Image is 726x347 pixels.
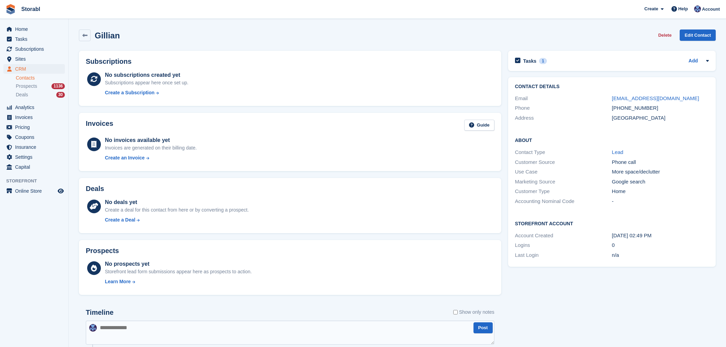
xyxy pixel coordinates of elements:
span: Invoices [15,112,56,122]
div: [GEOGRAPHIC_DATA] [612,114,709,122]
span: Storefront [6,178,68,184]
a: Lead [612,149,623,155]
div: Last Login [515,251,612,259]
img: Tegan Ewart [694,5,701,12]
h2: Prospects [86,247,119,255]
div: Account Created [515,232,612,240]
h2: Subscriptions [86,58,494,65]
a: menu [3,24,65,34]
div: Phone [515,104,612,112]
div: Use Case [515,168,612,176]
span: Prospects [16,83,37,89]
div: Home [612,188,709,195]
label: Show only notes [453,309,494,316]
a: menu [3,122,65,132]
span: Coupons [15,132,56,142]
div: 0 [612,241,709,249]
span: Analytics [15,103,56,112]
div: Logins [515,241,612,249]
span: Settings [15,152,56,162]
a: menu [3,152,65,162]
div: - [612,198,709,205]
a: Deals 30 [16,91,65,98]
a: Add [689,57,698,65]
div: Learn More [105,278,131,285]
a: menu [3,186,65,196]
div: More space/declutter [612,168,709,176]
input: Show only notes [453,309,458,316]
a: menu [3,162,65,172]
h2: Timeline [86,309,114,316]
a: Storabl [19,3,43,15]
a: Learn More [105,278,252,285]
div: Google search [612,178,709,186]
div: Create a Deal [105,216,136,224]
h2: Contact Details [515,84,709,89]
div: Contact Type [515,148,612,156]
div: Accounting Nominal Code [515,198,612,205]
span: Subscriptions [15,44,56,54]
div: Create a Subscription [105,89,155,96]
div: 1 [539,58,547,64]
span: Insurance [15,142,56,152]
a: menu [3,64,65,74]
h2: Storefront Account [515,220,709,227]
div: Storefront lead form submissions appear here as prospects to action. [105,268,252,275]
div: No subscriptions created yet [105,71,189,79]
a: Prospects 1136 [16,83,65,90]
div: Customer Type [515,188,612,195]
span: Sites [15,54,56,64]
span: Pricing [15,122,56,132]
span: Capital [15,162,56,172]
a: Create a Deal [105,216,249,224]
div: No prospects yet [105,260,252,268]
h2: Tasks [523,58,537,64]
a: menu [3,112,65,122]
img: Tegan Ewart [89,324,97,332]
div: No deals yet [105,198,249,206]
a: menu [3,44,65,54]
span: Tasks [15,34,56,44]
h2: Deals [86,185,104,193]
div: No invoices available yet [105,136,197,144]
h2: Gillian [95,31,120,40]
div: Phone call [612,158,709,166]
img: stora-icon-8386f47178a22dfd0bd8f6a31ec36ba5ce8667c1dd55bd0f319d3a0aa187defe.svg [5,4,16,14]
span: Help [678,5,688,12]
div: n/a [612,251,709,259]
a: menu [3,103,65,112]
a: Create a Subscription [105,89,189,96]
a: menu [3,54,65,64]
span: CRM [15,64,56,74]
div: Create a deal for this contact from here or by converting a prospect. [105,206,249,214]
a: Guide [464,120,494,131]
a: Contacts [16,75,65,81]
div: [DATE] 02:49 PM [612,232,709,240]
a: menu [3,142,65,152]
div: Customer Source [515,158,612,166]
a: Preview store [57,187,65,195]
a: menu [3,132,65,142]
div: Create an Invoice [105,154,145,161]
div: [PHONE_NUMBER] [612,104,709,112]
span: Account [702,6,720,13]
a: menu [3,34,65,44]
h2: About [515,136,709,143]
div: Subscriptions appear here once set up. [105,79,189,86]
div: 1136 [51,83,65,89]
button: Post [473,322,493,334]
div: Marketing Source [515,178,612,186]
div: Invoices are generated on their billing date. [105,144,197,152]
div: 30 [56,92,65,98]
div: Address [515,114,612,122]
span: Online Store [15,186,56,196]
span: Home [15,24,56,34]
span: Deals [16,92,28,98]
span: Create [644,5,658,12]
button: Delete [655,29,674,41]
a: [EMAIL_ADDRESS][DOMAIN_NAME] [612,95,699,101]
a: Edit Contact [680,29,716,41]
h2: Invoices [86,120,113,131]
a: Create an Invoice [105,154,197,161]
div: Email [515,95,612,103]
